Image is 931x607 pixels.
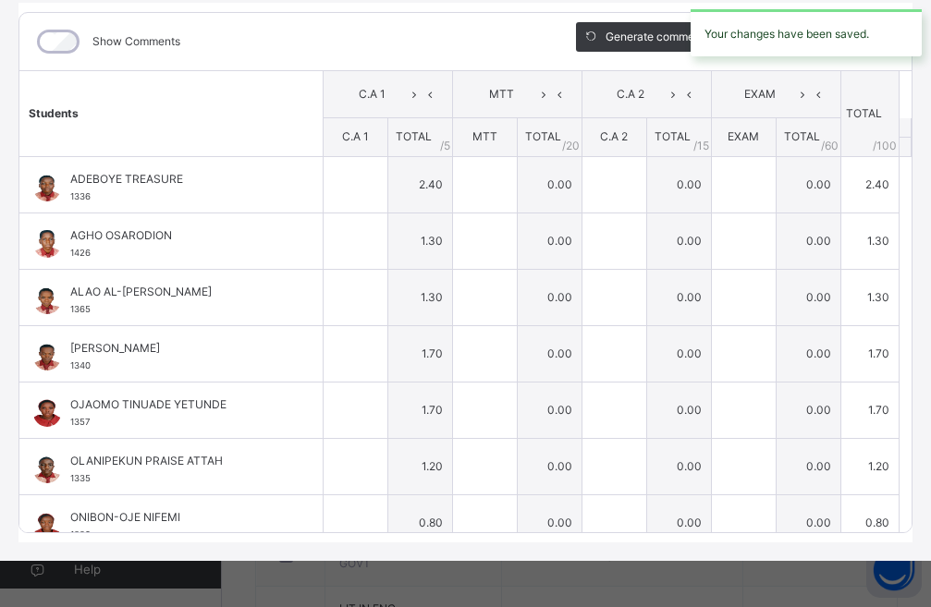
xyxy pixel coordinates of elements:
[33,455,61,483] img: 1335.png
[70,360,91,370] span: 1340
[840,212,899,269] td: 1.30
[387,494,452,551] td: 0.80
[387,269,452,325] td: 1.30
[776,212,840,269] td: 0.00
[776,438,840,494] td: 0.00
[387,156,452,212] td: 2.40
[517,269,582,325] td: 0.00
[33,174,61,201] img: 1336.png
[70,248,91,258] span: 1426
[646,382,711,438] td: 0.00
[646,438,711,494] td: 0.00
[776,156,840,212] td: 0.00
[33,230,61,258] img: 1426.png
[70,227,281,244] span: AGHO OSARODION
[776,269,840,325] td: 0.00
[517,212,582,269] td: 0.00
[728,129,759,143] span: EXAM
[396,129,432,143] span: TOTAL
[784,129,820,143] span: TOTAL
[646,156,711,212] td: 0.00
[646,494,711,551] td: 0.00
[562,138,580,154] span: / 20
[92,33,180,50] label: Show Comments
[387,325,452,382] td: 1.70
[840,325,899,382] td: 1.70
[33,399,61,427] img: 1357.png
[70,191,91,201] span: 1336
[776,382,840,438] td: 0.00
[600,129,628,143] span: C.A 2
[33,512,61,540] img: 1380.png
[840,382,899,438] td: 1.70
[646,212,711,269] td: 0.00
[387,382,452,438] td: 1.70
[387,438,452,494] td: 1.20
[472,129,497,143] span: MTT
[517,382,582,438] td: 0.00
[821,138,839,154] span: / 60
[387,212,452,269] td: 1.30
[840,269,899,325] td: 1.30
[70,417,90,427] span: 1357
[70,340,281,357] span: [PERSON_NAME]
[840,71,899,157] th: TOTAL
[646,269,711,325] td: 0.00
[606,29,778,45] span: Generate comment for all student
[337,86,407,103] span: C.A 1
[517,438,582,494] td: 0.00
[726,86,795,103] span: EXAM
[517,156,582,212] td: 0.00
[70,509,281,526] span: ONIBON-OJE NIFEMI
[342,129,369,143] span: C.A 1
[70,473,91,483] span: 1335
[517,494,582,551] td: 0.00
[70,284,281,300] span: ALAO AL-[PERSON_NAME]
[525,129,561,143] span: TOTAL
[691,9,922,56] div: Your changes have been saved.
[776,325,840,382] td: 0.00
[840,494,899,551] td: 0.80
[440,138,450,154] span: / 5
[840,156,899,212] td: 2.40
[776,494,840,551] td: 0.00
[70,304,91,314] span: 1365
[29,106,79,120] span: Students
[33,286,61,314] img: 1365.png
[840,438,899,494] td: 1.20
[693,138,709,154] span: / 15
[467,86,536,103] span: MTT
[70,396,281,413] span: OJAOMO TINUADE YETUNDE
[70,529,91,540] span: 1380
[70,171,281,188] span: ADEBOYE TREASURE
[517,325,582,382] td: 0.00
[646,325,711,382] td: 0.00
[596,86,666,103] span: C.A 2
[655,129,691,143] span: TOTAL
[70,453,281,469] span: OLANIPEKUN PRAISE ATTAH
[873,138,897,154] span: /100
[33,343,61,370] img: 1340.png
